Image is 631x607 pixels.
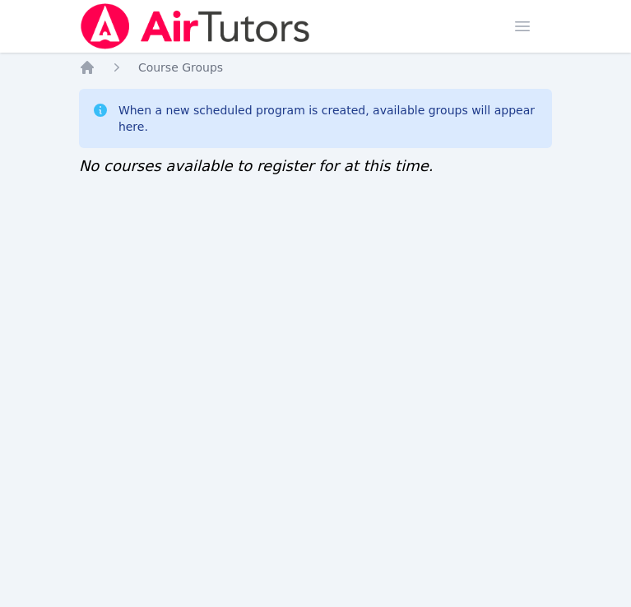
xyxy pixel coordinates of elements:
[79,157,434,174] span: No courses available to register for at this time.
[118,102,539,135] div: When a new scheduled program is created, available groups will appear here.
[79,59,552,76] nav: Breadcrumb
[138,59,223,76] a: Course Groups
[79,3,312,49] img: Air Tutors
[138,61,223,74] span: Course Groups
